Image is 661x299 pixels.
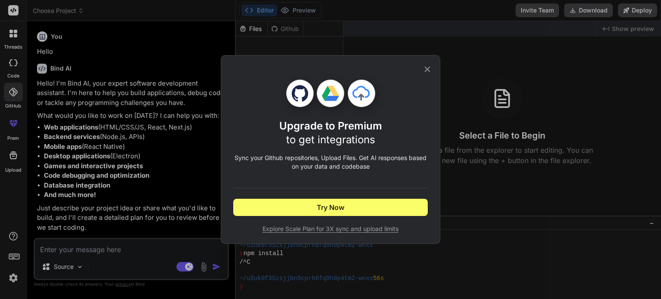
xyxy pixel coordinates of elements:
[233,154,428,171] p: Sync your Github repositories, Upload Files. Get AI responses based on your data and codebase
[233,199,428,216] button: Try Now
[286,133,375,146] span: to get integrations
[233,225,428,233] span: Explore Scale Plan for 3X sync and upload limits
[317,202,344,213] span: Try Now
[279,119,382,147] h1: Upgrade to Premium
